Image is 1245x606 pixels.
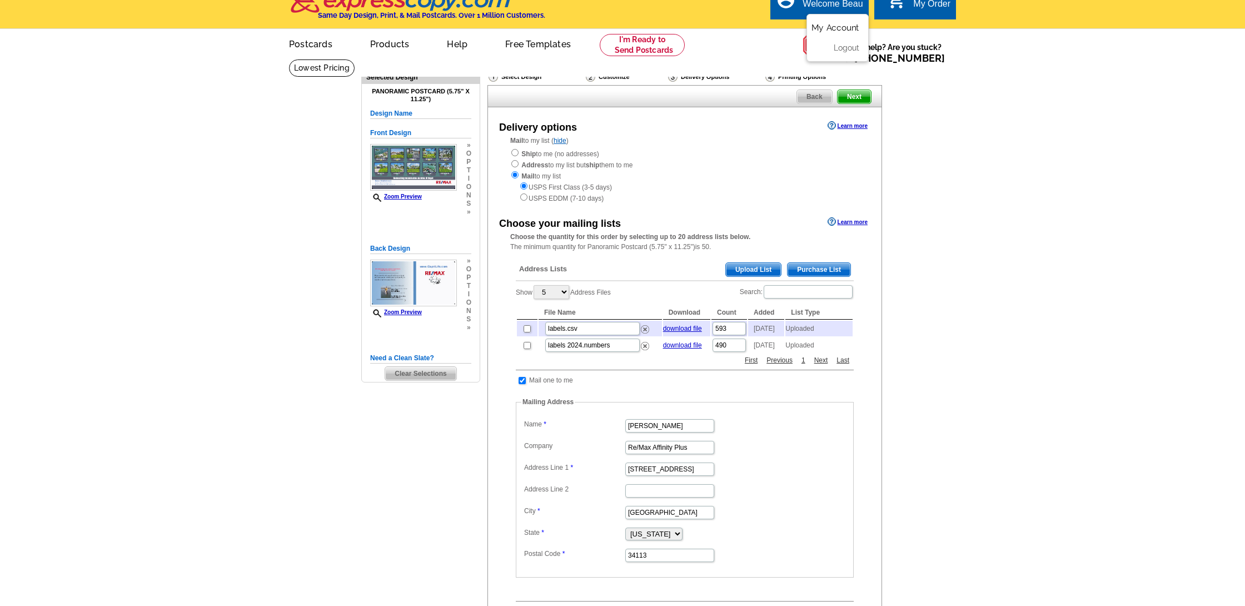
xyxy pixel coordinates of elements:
[524,463,624,473] label: Address Line 1
[362,72,480,82] div: Selected Design
[499,120,577,135] div: Delivery options
[466,208,471,216] span: »
[811,355,831,365] a: Next
[521,397,575,407] legend: Mailing Address
[521,172,534,180] strong: Mail
[641,340,649,347] a: Remove this list
[803,29,835,61] img: help
[785,337,853,353] td: Uploaded
[524,441,624,451] label: Company
[370,260,457,306] img: small-thumb.jpg
[799,355,808,365] a: 1
[711,306,747,320] th: Count
[370,309,422,315] a: Zoom Preview
[466,141,471,150] span: »
[1023,347,1245,606] iframe: LiveChat chat widget
[797,90,832,103] span: Back
[271,30,350,56] a: Postcards
[539,306,662,320] th: File Name
[663,341,702,349] a: download file
[524,528,624,538] label: State
[466,166,471,175] span: t
[524,484,624,494] label: Address Line 2
[370,353,471,364] h5: Need a Clean Slate?
[828,217,868,226] a: Learn more
[554,137,566,145] a: hide
[835,42,950,64] span: Need help? Are you stuck?
[370,144,457,191] img: small-thumb.jpg
[521,150,536,158] strong: Ship
[668,72,678,82] img: Delivery Options
[748,321,784,336] td: [DATE]
[765,72,775,82] img: Printing Options & Summary
[524,419,624,429] label: Name
[488,136,882,203] div: to my list ( )
[466,183,471,191] span: o
[641,323,649,331] a: Remove this list
[487,71,585,85] div: Select Design
[785,306,853,320] th: List Type
[764,71,863,82] div: Printing Options
[748,306,784,320] th: Added
[352,30,427,56] a: Products
[838,90,871,103] span: Next
[742,355,760,365] a: First
[764,355,795,365] a: Previous
[835,52,945,64] span: Call
[516,284,611,300] label: Show Address Files
[585,71,667,82] div: Customize
[521,161,548,169] strong: Address
[534,285,569,299] select: ShowAddress Files
[796,90,833,104] a: Back
[370,128,471,138] h5: Front Design
[663,306,710,320] th: Download
[828,121,868,130] a: Learn more
[641,342,649,350] img: delete.png
[466,315,471,324] span: s
[466,324,471,332] span: »
[834,43,859,52] a: Logout
[429,30,485,56] a: Help
[510,137,523,145] strong: Mail
[519,264,567,274] span: Address Lists
[510,233,750,241] strong: Choose the quantity for this order by selecting up to 20 address lists below.
[510,148,859,203] div: to me (no addresses) to my list but them to me to my list
[586,72,595,82] img: Customize
[487,30,589,56] a: Free Templates
[466,150,471,158] span: o
[466,257,471,265] span: »
[466,191,471,200] span: n
[641,325,649,334] img: delete.png
[663,325,702,332] a: download file
[726,263,781,276] span: Upload List
[370,193,422,200] a: Zoom Preview
[385,367,456,380] span: Clear Selections
[466,200,471,208] span: s
[489,72,498,82] img: Select Design
[785,321,853,336] td: Uploaded
[834,355,852,365] a: Last
[748,337,784,353] td: [DATE]
[524,549,624,559] label: Postal Code
[466,282,471,290] span: t
[586,161,600,169] strong: ship
[811,23,859,33] a: My Account
[466,265,471,274] span: o
[488,232,882,252] div: The minimum quantity for Panoramic Postcard (5.75" x 11.25")is 50.
[466,274,471,282] span: p
[667,71,764,85] div: Delivery Options
[370,108,471,119] h5: Design Name
[466,158,471,166] span: p
[466,175,471,183] span: i
[854,52,945,64] a: [PHONE_NUMBER]
[764,285,853,299] input: Search:
[318,11,545,19] h4: Same Day Design, Print, & Mail Postcards. Over 1 Million Customers.
[466,299,471,307] span: o
[524,506,624,516] label: City
[370,88,471,102] h4: Panoramic Postcard (5.75" x 11.25")
[529,375,574,386] td: Mail one to me
[466,290,471,299] span: i
[466,307,471,315] span: n
[370,244,471,254] h5: Back Design
[788,263,850,276] span: Purchase List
